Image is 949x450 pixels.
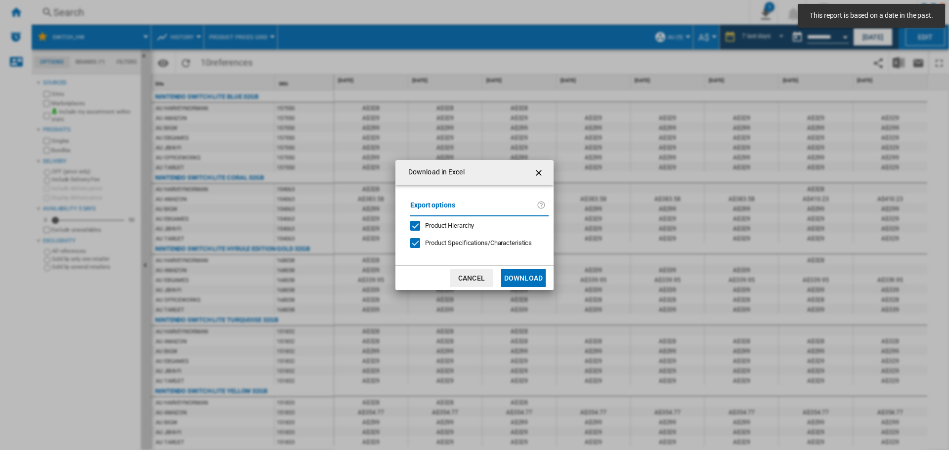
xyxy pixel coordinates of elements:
[425,239,532,247] div: Only applies to Category View
[534,167,546,179] ng-md-icon: getI18NText('BUTTONS.CLOSE_DIALOG')
[425,239,532,246] span: Product Specifications/Characteristics
[395,160,554,290] md-dialog: Download in ...
[807,11,936,21] span: This report is based on a date in the past.
[425,222,474,229] span: Product Hierarchy
[450,269,493,287] button: Cancel
[410,221,541,231] md-checkbox: Product Hierarchy
[410,200,537,218] label: Export options
[403,167,465,177] h4: Download in Excel
[501,269,546,287] button: Download
[530,163,550,182] button: getI18NText('BUTTONS.CLOSE_DIALOG')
